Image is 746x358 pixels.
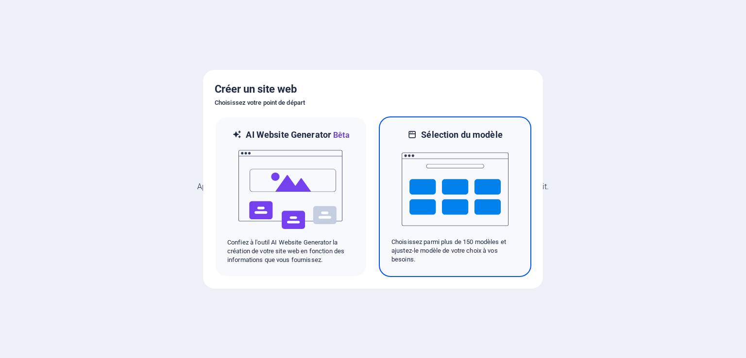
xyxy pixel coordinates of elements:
[246,129,349,141] h6: AI Website Generator
[331,130,350,140] span: Bêta
[227,238,355,264] p: Confiez à l'outil AI Website Generator la création de votre site web en fonction des informations...
[391,238,519,264] p: Choisissez parmi plus de 150 modèles et ajustez-le modèle de votre choix à vos besoins.
[215,97,531,109] h6: Choisissez votre point de départ
[215,116,367,277] div: AI Website GeneratorBêtaaiConfiez à l'outil AI Website Generator la création de votre site web en...
[379,116,531,277] div: Sélection du modèleChoisissez parmi plus de 150 modèles et ajustez-le modèle de votre choix à vos...
[215,81,531,97] h5: Créer un site web
[421,129,503,141] h6: Sélection du modèle
[237,141,344,238] img: ai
